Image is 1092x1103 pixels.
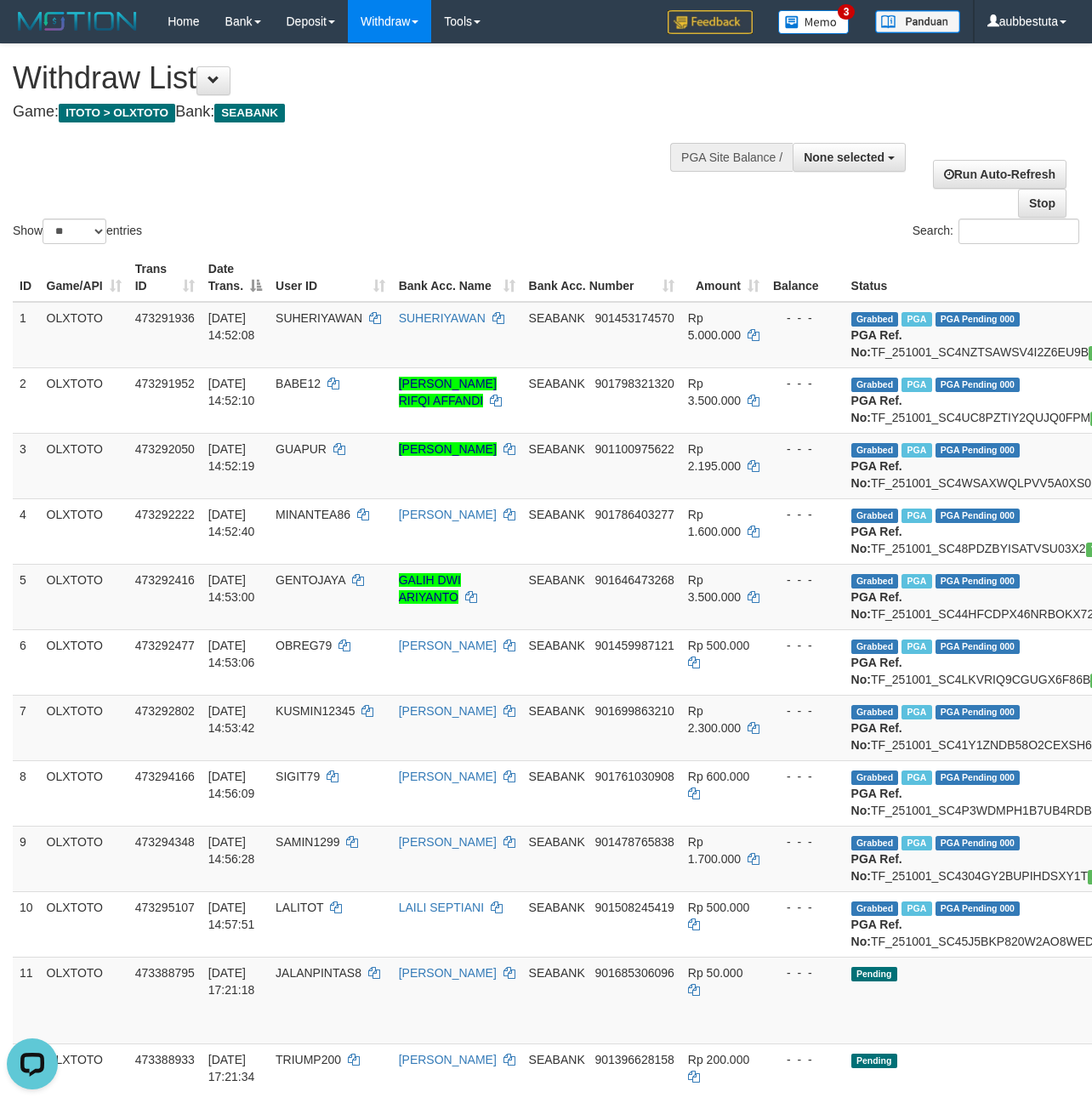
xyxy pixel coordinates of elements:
th: Balance [766,253,845,302]
span: PGA Pending [936,901,1021,916]
span: Grabbed [851,705,899,719]
div: - - - [773,768,838,785]
td: 8 [13,760,40,826]
span: SEABANK [529,508,585,521]
a: [PERSON_NAME] [399,966,497,980]
label: Search: [913,219,1079,244]
a: [PERSON_NAME] [399,442,497,456]
th: User ID: activate to sort column ascending [269,253,392,302]
span: SEABANK [529,835,585,849]
span: [DATE] 14:57:51 [208,901,255,931]
span: 473388933 [135,1053,195,1066]
span: 3 [838,4,856,20]
span: Copy 901396628158 to clipboard [594,1053,674,1066]
span: Grabbed [851,901,899,916]
span: 473292222 [135,508,195,521]
span: Marked by aubbestuta [901,770,931,785]
img: MOTION_logo.png [13,9,142,34]
span: Grabbed [851,574,899,588]
div: - - - [773,506,838,523]
span: PGA Pending [936,705,1021,719]
div: - - - [773,310,838,327]
span: PGA Pending [936,509,1021,523]
span: [DATE] 14:52:19 [208,442,255,473]
span: [DATE] 14:53:42 [208,704,255,735]
span: Copy 901459987121 to clipboard [594,639,674,652]
b: PGA Ref. No: [851,721,902,752]
img: Button%20Memo.svg [778,10,850,34]
span: SEABANK [529,639,585,652]
a: [PERSON_NAME] RIFQI AFFANDI [399,377,497,407]
span: Copy 901685306096 to clipboard [594,966,674,980]
b: PGA Ref. No: [851,787,902,817]
span: BABE12 [276,377,321,390]
span: [DATE] 14:53:06 [208,639,255,669]
td: OLXTOTO [40,826,128,891]
span: [DATE] 17:21:18 [208,966,255,997]
td: OLXTOTO [40,564,128,629]
span: Marked by aubbestuta [901,443,931,458]
span: Copy 901453174570 to clipboard [594,311,674,325]
div: - - - [773,441,838,458]
span: Rp 2.195.000 [688,442,741,473]
span: [DATE] 14:52:10 [208,377,255,407]
span: 473292802 [135,704,195,718]
a: [PERSON_NAME] [399,835,497,849]
input: Search: [958,219,1079,244]
a: [PERSON_NAME] [399,770,497,783]
td: OLXTOTO [40,302,128,368]
div: - - - [773,637,838,654]
span: SEABANK [529,1053,585,1066]
td: 10 [13,891,40,957]
span: OBREG79 [276,639,332,652]
span: Marked by aubbestuta [901,574,931,588]
span: Pending [851,967,897,981]
b: PGA Ref. No: [851,918,902,948]
td: OLXTOTO [40,367,128,433]
td: 4 [13,498,40,564]
span: LALITOT [276,901,323,914]
img: panduan.png [875,10,960,33]
span: Grabbed [851,443,899,458]
span: PGA Pending [936,640,1021,654]
span: SEABANK [529,377,585,390]
span: 473292416 [135,573,195,587]
span: PGA Pending [936,770,1021,785]
span: Marked by aubbestuta [901,509,931,523]
span: Marked by aubbestuta [901,705,931,719]
span: PGA Pending [936,836,1021,850]
a: [PERSON_NAME] [399,508,497,521]
img: Feedback.jpg [668,10,753,34]
span: Grabbed [851,770,899,785]
h1: Withdraw List [13,61,711,95]
span: Copy 901100975622 to clipboard [594,442,674,456]
th: Trans ID: activate to sort column ascending [128,253,202,302]
span: Rp 500.000 [688,639,749,652]
span: Copy 901798321320 to clipboard [594,377,674,390]
td: OLXTOTO [40,891,128,957]
span: Rp 5.000.000 [688,311,741,342]
th: Amount: activate to sort column ascending [681,253,766,302]
div: - - - [773,702,838,719]
span: KUSMIN12345 [276,704,355,718]
td: OLXTOTO [40,957,128,1043]
span: Rp 50.000 [688,966,743,980]
th: Game/API: activate to sort column ascending [40,253,128,302]
span: SEABANK [529,770,585,783]
td: OLXTOTO [40,433,128,498]
span: 473388795 [135,966,195,980]
h4: Game: Bank: [13,104,711,121]
td: 1 [13,302,40,368]
b: PGA Ref. No: [851,459,902,490]
span: MINANTEA86 [276,508,350,521]
span: PGA Pending [936,574,1021,588]
a: [PERSON_NAME] [399,704,497,718]
span: None selected [804,151,884,164]
span: [DATE] 14:52:40 [208,508,255,538]
span: GUAPUR [276,442,327,456]
span: 473292477 [135,639,195,652]
span: SEABANK [529,573,585,587]
span: 473294166 [135,770,195,783]
span: SIGIT79 [276,770,320,783]
span: Rp 500.000 [688,901,749,914]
